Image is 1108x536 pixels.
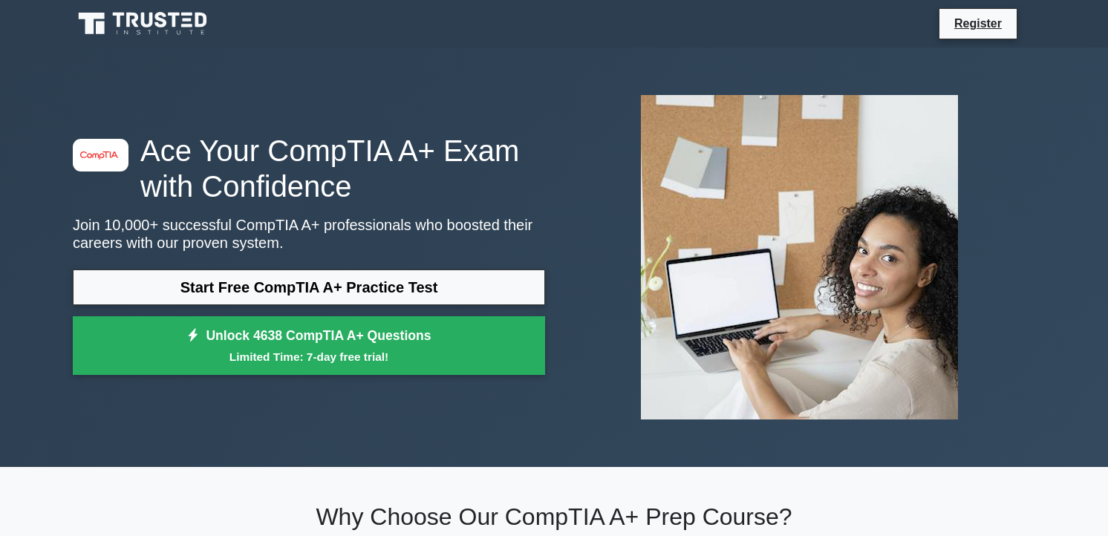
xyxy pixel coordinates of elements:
h2: Why Choose Our CompTIA A+ Prep Course? [73,503,1035,531]
p: Join 10,000+ successful CompTIA A+ professionals who boosted their careers with our proven system. [73,216,545,252]
h1: Ace Your CompTIA A+ Exam with Confidence [73,133,545,204]
a: Start Free CompTIA A+ Practice Test [73,269,545,305]
a: Register [945,14,1011,33]
a: Unlock 4638 CompTIA A+ QuestionsLimited Time: 7-day free trial! [73,316,545,376]
small: Limited Time: 7-day free trial! [91,348,527,365]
